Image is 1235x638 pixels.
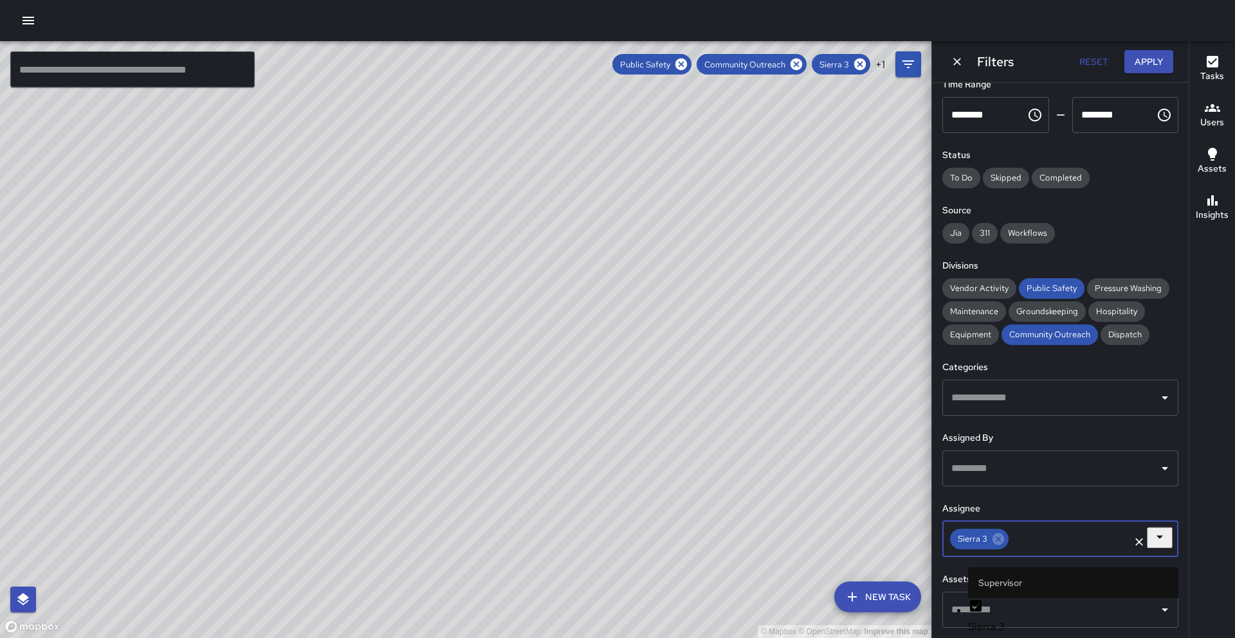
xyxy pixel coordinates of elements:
h6: Tasks [1200,69,1224,84]
div: Community Outreach [1002,324,1098,345]
span: Community Outreach [1002,329,1098,340]
button: Insights [1189,185,1235,231]
div: Skipped [983,168,1029,188]
button: New Task [834,581,921,612]
h6: Filters [977,51,1014,72]
button: Dismiss [947,52,967,71]
button: Choose time, selected time is 11:59 PM [1151,102,1177,128]
span: Equipment [942,329,999,340]
button: Apply [1124,50,1173,74]
div: Hospitality [1088,301,1145,322]
span: Maintenance [942,306,1006,317]
div: Public Safety [612,54,691,75]
h6: Categories [942,360,1178,375]
span: Public Safety [1019,283,1084,294]
div: Equipment [942,324,999,345]
div: Groundskeeping [1009,301,1086,322]
button: Reset [1073,50,1114,74]
span: Community Outreach [697,59,793,70]
h6: Users [1200,116,1224,130]
button: Open [1156,389,1174,407]
div: Maintenance [942,301,1006,322]
div: Community Outreach [697,54,807,75]
h6: Time Range [942,78,1178,92]
button: Choose time, selected time is 12:00 AM [1022,102,1048,128]
div: Public Safety [1019,278,1084,299]
h6: Source [942,204,1178,218]
div: Completed [1032,168,1090,188]
div: To Do [942,168,980,188]
span: Vendor Activity [942,283,1016,294]
button: Clear [1130,533,1148,551]
h6: Divisions [942,259,1178,273]
h6: Assets [1198,162,1227,176]
span: To Do [942,172,980,183]
div: Vendor Activity [942,278,1016,299]
h6: Insights [1196,208,1229,222]
div: Jia [942,223,969,244]
button: Filters [895,51,921,77]
button: Tasks [1189,46,1235,93]
h6: Status [942,148,1178,163]
button: Assets [1189,139,1235,185]
span: 311 [972,227,998,238]
li: Supervisor [968,567,1178,598]
span: Sierra 3 [968,619,1178,635]
span: Sierra 3 [812,59,857,70]
span: Sierra 3 [950,531,995,546]
div: Pressure Washing [1087,278,1169,299]
span: Workflows [1000,227,1055,238]
button: Users [1189,93,1235,139]
span: Skipped [983,172,1029,183]
span: Pressure Washing [1087,283,1169,294]
span: Groundskeeping [1009,306,1086,317]
span: Hospitality [1088,306,1145,317]
h6: Assigned By [942,431,1178,445]
p: + 1 [875,58,885,71]
span: Completed [1032,172,1090,183]
span: Jia [942,227,969,238]
button: Close [1147,527,1173,548]
div: 311 [972,223,998,244]
div: Workflows [1000,223,1055,244]
button: Open [1156,459,1174,477]
span: Dispatch [1101,329,1149,340]
div: Sierra 3 [812,54,870,75]
div: Sierra 3 [950,529,1009,549]
span: Public Safety [612,59,678,70]
h6: Assignee [942,502,1178,516]
div: Dispatch [1101,324,1149,345]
